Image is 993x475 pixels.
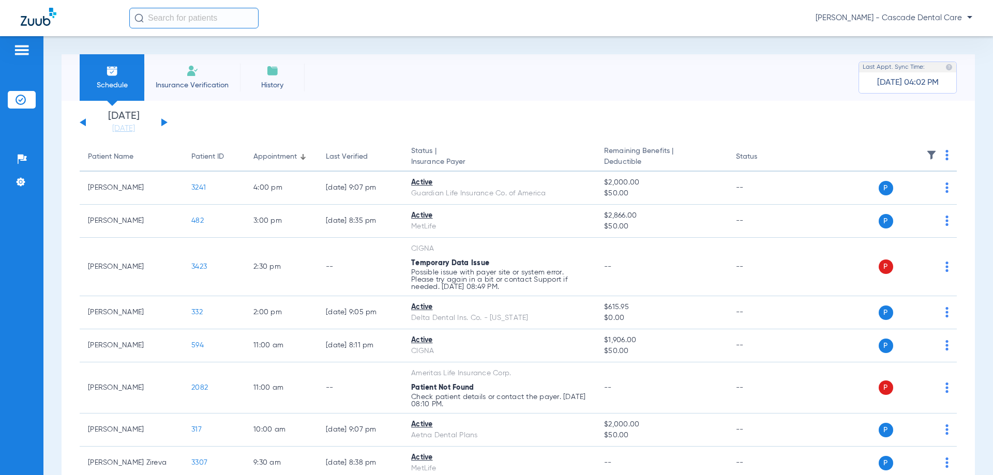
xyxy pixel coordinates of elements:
span: -- [604,459,612,466]
span: [PERSON_NAME] - Cascade Dental Care [816,13,972,23]
td: -- [728,296,798,329]
span: P [879,456,893,470]
span: 317 [191,426,202,433]
span: [DATE] 04:02 PM [877,78,939,88]
span: 3241 [191,184,206,191]
div: CIGNA [411,243,588,254]
td: -- [728,172,798,205]
img: group-dot-blue.svg [945,307,949,317]
iframe: Chat Widget [941,425,993,475]
span: P [879,214,893,228]
td: [PERSON_NAME] [80,362,183,413]
div: Active [411,302,588,313]
td: [DATE] 9:07 PM [318,413,403,447]
span: 2082 [191,384,208,391]
span: History [248,80,297,90]
img: hamburger-icon [13,44,30,56]
span: $50.00 [604,346,719,357]
th: Status [728,143,798,172]
span: $50.00 [604,430,719,441]
span: -- [604,263,612,270]
td: 2:30 PM [245,238,318,296]
p: Possible issue with payer site or system error. Please try again in a bit or contact Support if n... [411,269,588,290]
span: $0.00 [604,313,719,324]
span: 594 [191,342,204,349]
div: Active [411,419,588,430]
div: Active [411,210,588,221]
td: 3:00 PM [245,205,318,238]
div: Aetna Dental Plans [411,430,588,441]
td: 11:00 AM [245,362,318,413]
span: $50.00 [604,188,719,199]
span: P [879,339,893,353]
span: P [879,305,893,320]
td: -- [728,238,798,296]
span: $1,906.00 [604,335,719,346]
span: 3423 [191,263,207,270]
img: last sync help info [945,64,953,71]
div: Patient Name [88,151,175,162]
span: $2,000.00 [604,419,719,430]
img: group-dot-blue.svg [945,424,949,435]
div: CIGNA [411,346,588,357]
img: filter.svg [926,150,937,160]
th: Status | [403,143,596,172]
div: Active [411,335,588,346]
td: [PERSON_NAME] [80,205,183,238]
td: [PERSON_NAME] [80,329,183,362]
div: Guardian Life Insurance Co. of America [411,188,588,199]
td: 2:00 PM [245,296,318,329]
span: P [879,380,893,395]
td: [DATE] 9:07 PM [318,172,403,205]
td: 10:00 AM [245,413,318,447]
td: [PERSON_NAME] [80,296,183,329]
span: Temporary Data Issue [411,259,489,267]
td: 11:00 AM [245,329,318,362]
span: Insurance Payer [411,157,588,167]
td: [DATE] 9:05 PM [318,296,403,329]
span: $615.95 [604,302,719,313]
img: group-dot-blue.svg [945,216,949,226]
span: Insurance Verification [152,80,232,90]
a: [DATE] [93,124,155,134]
span: $2,000.00 [604,177,719,188]
div: MetLife [411,463,588,474]
span: Patient Not Found [411,384,474,391]
div: Active [411,177,588,188]
div: Ameritas Life Insurance Corp. [411,368,588,379]
img: History [266,65,279,77]
span: 482 [191,217,204,224]
div: Patient Name [88,151,133,162]
td: [PERSON_NAME] [80,172,183,205]
td: -- [728,413,798,447]
img: Schedule [106,65,118,77]
th: Remaining Benefits | [596,143,727,172]
div: Patient ID [191,151,224,162]
input: Search for patients [129,8,259,28]
span: -- [604,384,612,391]
div: Delta Dental Ins. Co. - [US_STATE] [411,313,588,324]
img: Zuub Logo [21,8,56,26]
div: Patient ID [191,151,237,162]
img: group-dot-blue.svg [945,182,949,193]
td: 4:00 PM [245,172,318,205]
img: Search Icon [134,13,144,23]
div: Appointment [253,151,309,162]
span: 3307 [191,459,207,466]
span: P [879,181,893,195]
span: Last Appt. Sync Time: [863,62,925,72]
td: [PERSON_NAME] [80,238,183,296]
span: Deductible [604,157,719,167]
img: group-dot-blue.svg [945,382,949,393]
td: -- [728,205,798,238]
div: Active [411,452,588,463]
div: MetLife [411,221,588,232]
div: Appointment [253,151,297,162]
td: -- [318,238,403,296]
span: Schedule [87,80,137,90]
td: [PERSON_NAME] [80,413,183,447]
div: Last Verified [326,151,395,162]
img: group-dot-blue.svg [945,340,949,350]
td: -- [318,362,403,413]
